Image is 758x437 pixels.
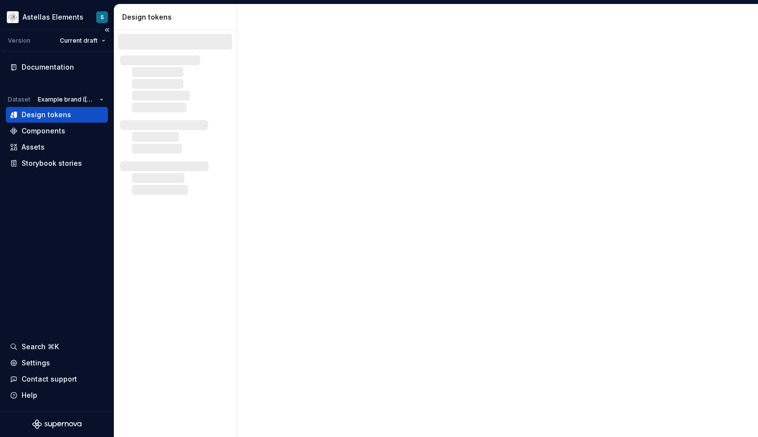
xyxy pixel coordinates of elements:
[6,107,108,123] a: Design tokens
[6,371,108,387] button: Contact support
[22,142,45,152] div: Assets
[6,59,108,75] a: Documentation
[6,123,108,139] a: Components
[6,387,108,403] button: Help
[6,139,108,155] a: Assets
[8,37,30,45] div: Version
[22,62,74,72] div: Documentation
[60,37,98,45] span: Current draft
[22,110,71,120] div: Design tokens
[2,6,112,27] button: Astellas ElementsS
[100,23,114,37] button: Collapse sidebar
[122,12,233,22] div: Design tokens
[101,13,104,21] div: S
[55,34,110,48] button: Current draft
[32,419,81,429] svg: Supernova Logo
[22,158,82,168] div: Storybook stories
[33,93,108,106] button: Example brand ([GEOGRAPHIC_DATA])
[6,339,108,355] button: Search ⌘K
[22,374,77,384] div: Contact support
[23,12,83,22] div: Astellas Elements
[7,11,19,23] img: b2369ad3-f38c-46c1-b2a2-f2452fdbdcd2.png
[22,342,59,352] div: Search ⌘K
[22,358,50,368] div: Settings
[6,355,108,371] a: Settings
[6,155,108,171] a: Storybook stories
[8,96,30,103] div: Dataset
[38,96,96,103] span: Example brand ([GEOGRAPHIC_DATA])
[22,126,65,136] div: Components
[22,390,37,400] div: Help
